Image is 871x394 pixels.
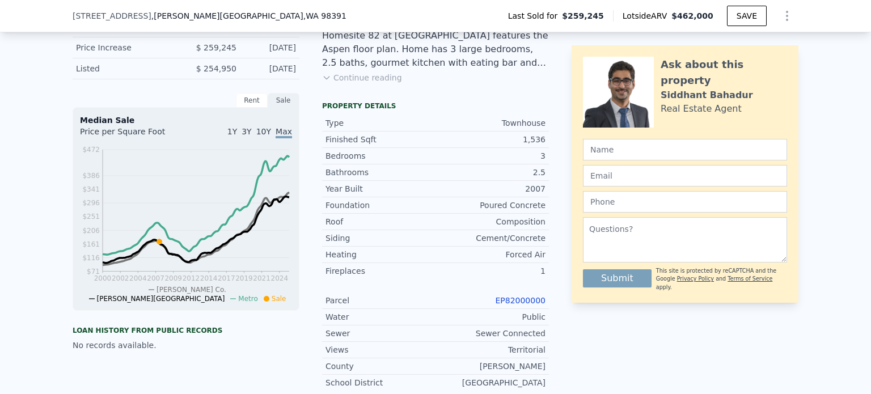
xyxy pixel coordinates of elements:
tspan: $161 [82,240,100,248]
span: Lotside ARV [623,10,671,22]
span: [PERSON_NAME][GEOGRAPHIC_DATA] [97,295,225,303]
div: Fireplaces [325,265,435,277]
div: 1,536 [435,134,546,145]
div: School District [325,377,435,388]
span: [PERSON_NAME] Co. [157,286,226,294]
div: Siding [325,232,435,244]
div: Property details [322,101,549,111]
div: Bedrooms [325,150,435,162]
a: EP82000000 [495,296,546,305]
tspan: $116 [82,254,100,262]
span: $259,245 [562,10,604,22]
div: Great new community by Soundbuilt Homes. Homesite 82 at [GEOGRAPHIC_DATA] features the Aspen floo... [322,15,549,70]
div: 2007 [435,183,546,194]
span: 3Y [242,127,251,136]
div: Composition [435,216,546,227]
tspan: $71 [87,268,100,276]
span: , WA 98391 [303,11,346,20]
div: Public [435,311,546,323]
span: Max [276,127,292,138]
tspan: $386 [82,172,100,180]
div: Sewer [325,328,435,339]
tspan: 2021 [253,274,270,282]
div: Parcel [325,295,435,306]
div: Year Built [325,183,435,194]
div: Views [325,344,435,355]
input: Email [583,165,787,187]
div: Siddhant Bahadur [661,88,753,102]
div: 1 [435,265,546,277]
div: This site is protected by reCAPTCHA and the Google and apply. [656,267,787,291]
div: Water [325,311,435,323]
span: 1Y [227,127,237,136]
div: Territorial [435,344,546,355]
div: Sewer Connected [435,328,546,339]
div: No records available. [73,340,299,351]
span: Sale [272,295,286,303]
tspan: 2002 [112,274,129,282]
input: Name [583,139,787,160]
a: Terms of Service [728,276,772,282]
tspan: 2019 [235,274,253,282]
a: Privacy Policy [677,276,714,282]
div: [PERSON_NAME] [435,361,546,372]
button: Continue reading [322,72,402,83]
div: 3 [435,150,546,162]
div: Poured Concrete [435,200,546,211]
span: $462,000 [671,11,713,20]
span: $ 254,950 [196,64,236,73]
span: [STREET_ADDRESS] [73,10,151,22]
button: Submit [583,269,652,287]
tspan: 2014 [200,274,218,282]
tspan: $341 [82,185,100,193]
tspan: 2004 [129,274,147,282]
div: Finished Sqft [325,134,435,145]
div: Ask about this property [661,57,787,88]
span: 10Y [256,127,271,136]
tspan: $296 [82,199,100,207]
span: Metro [238,295,257,303]
div: Real Estate Agent [661,102,742,116]
div: Median Sale [80,115,292,126]
div: [GEOGRAPHIC_DATA] [435,377,546,388]
div: County [325,361,435,372]
div: Forced Air [435,249,546,260]
input: Phone [583,191,787,213]
tspan: 2017 [218,274,235,282]
tspan: $206 [82,227,100,235]
div: Cement/Concrete [435,232,546,244]
button: SAVE [727,6,767,26]
div: Listed [76,63,177,74]
tspan: 2012 [183,274,200,282]
tspan: 2024 [271,274,289,282]
div: Foundation [325,200,435,211]
div: Type [325,117,435,129]
div: Price Increase [76,42,177,53]
span: Last Sold for [508,10,563,22]
div: Loan history from public records [73,326,299,335]
div: Rent [236,93,268,108]
div: Heating [325,249,435,260]
div: Roof [325,216,435,227]
tspan: $472 [82,146,100,154]
div: Townhouse [435,117,546,129]
span: $ 259,245 [196,43,236,52]
div: Bathrooms [325,167,435,178]
tspan: 2000 [94,274,112,282]
tspan: $251 [82,213,100,221]
tspan: 2009 [164,274,182,282]
div: Sale [268,93,299,108]
span: , [PERSON_NAME][GEOGRAPHIC_DATA] [151,10,346,22]
div: Price per Square Foot [80,126,186,144]
div: [DATE] [246,42,296,53]
button: Show Options [776,5,798,27]
tspan: 2007 [147,274,164,282]
div: [DATE] [246,63,296,74]
div: 2.5 [435,167,546,178]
